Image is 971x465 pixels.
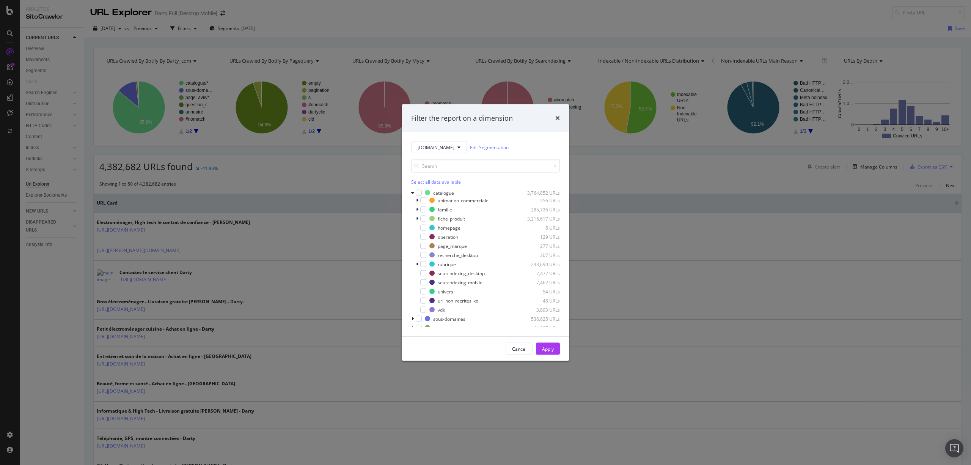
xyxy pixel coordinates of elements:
div: 285,736 URLs [523,206,560,213]
button: Cancel [506,343,533,355]
div: fiche_produit [438,215,465,222]
input: Search [411,159,560,173]
div: catalogue [433,189,454,196]
div: Select all data available [411,179,560,185]
div: operation [438,233,458,240]
div: page_marque [438,243,467,249]
div: 54 URLs [523,288,560,295]
div: 129 URLs [523,233,560,240]
div: recherche_desktop [438,252,478,258]
div: 277 URLs [523,243,560,249]
div: vdk [438,306,445,313]
div: 207 URLs [523,252,560,258]
a: Edit Segmentation [470,143,509,151]
div: times [555,113,560,123]
div: 3,893 URLs [523,306,560,313]
div: Apply [542,345,554,352]
div: 243,690 URLs [523,261,560,267]
div: 3,215,617 URLs [523,215,560,222]
div: homepage [438,224,460,231]
div: Cancel [512,345,526,352]
div: 3,764,852 URLs [523,189,560,196]
div: Filter the report on a dimension [411,113,513,123]
div: 44,987 URLs [523,325,560,331]
div: 256 URLs [523,197,560,203]
div: searchdexing_desktop [438,270,485,276]
div: sous-domaines [433,315,465,322]
div: page_avis [433,325,454,331]
div: 7,462 URLs [523,279,560,285]
button: [DOMAIN_NAME] [411,141,467,153]
div: rubrique [438,261,456,267]
div: 536,625 URLs [523,315,560,322]
div: animation_commerciale [438,197,489,203]
div: 6 URLs [523,224,560,231]
div: univers [438,288,453,295]
div: 48 URLs [523,297,560,304]
div: Open Intercom Messenger [945,439,963,457]
div: searchdexing_mobile [438,279,482,285]
div: famille [438,206,452,213]
div: url_non_recrites_ko [438,297,478,304]
div: 7,477 URLs [523,270,560,276]
button: Apply [536,343,560,355]
div: modal [402,104,569,361]
span: darty.com [418,144,454,150]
